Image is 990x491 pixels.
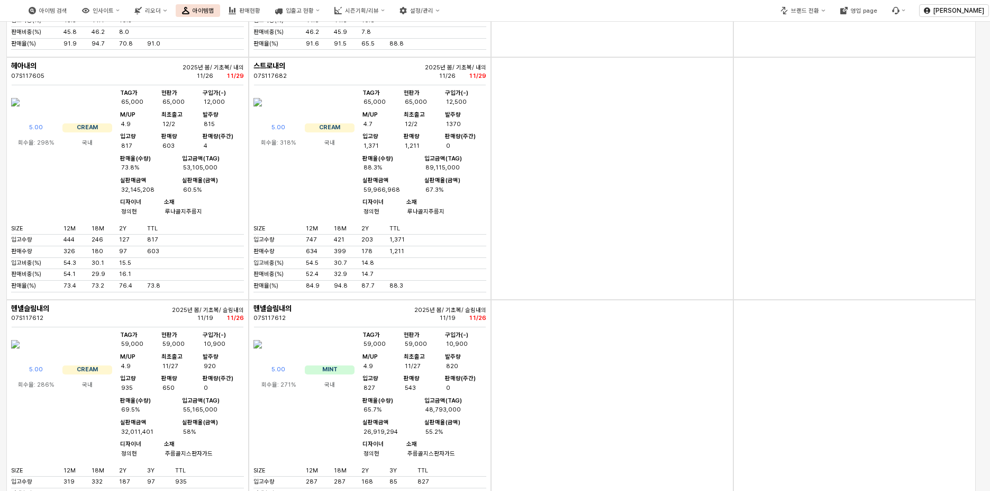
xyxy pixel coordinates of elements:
div: 판매현황 [239,7,260,14]
div: Menu item 6 [886,4,912,17]
div: 인사이트 [93,7,114,14]
div: 브랜드 전환 [791,7,819,14]
button: 리오더 [128,4,173,17]
div: 리오더 [145,7,161,14]
button: [PERSON_NAME] [919,4,989,17]
button: 인사이트 [76,4,126,17]
div: 입출고 현황 [286,7,314,14]
div: 영업 page [851,7,877,14]
div: 아이템맵 [193,7,214,14]
button: 브랜드 전환 [774,4,831,17]
div: 시즌기획/리뷰 [345,7,379,14]
div: 설정/관리 [410,7,433,14]
button: 영업 page [834,4,884,17]
button: 아이템맵 [176,4,220,17]
button: 입출고 현황 [269,4,326,17]
div: 아이템 검색 [39,7,67,14]
button: 판매현황 [222,4,267,17]
p: [PERSON_NAME] [933,6,984,15]
button: 설정/관리 [393,4,446,17]
button: 시즌기획/리뷰 [328,4,391,17]
button: 아이템 검색 [22,4,74,17]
